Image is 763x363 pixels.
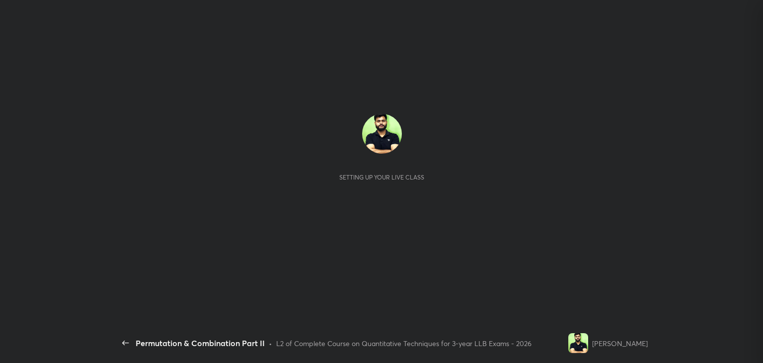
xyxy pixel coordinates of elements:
div: • [269,338,272,349]
img: 6f4578c4c6224cea84386ccc78b3bfca.jpg [362,114,402,154]
div: Setting up your live class [339,174,424,181]
div: Permutation & Combination Part II [136,337,265,349]
div: L2 of Complete Course on Quantitative Techniques for 3-year LLB Exams - 2026 [276,338,532,349]
img: 6f4578c4c6224cea84386ccc78b3bfca.jpg [568,333,588,353]
div: [PERSON_NAME] [592,338,648,349]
